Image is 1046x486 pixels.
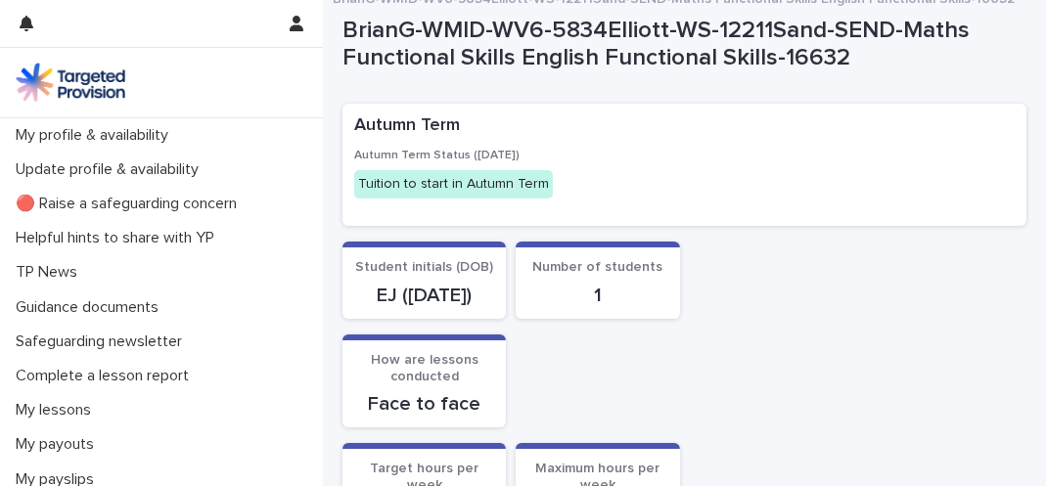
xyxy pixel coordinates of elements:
[532,260,662,274] span: Number of students
[354,284,494,307] p: EJ ([DATE])
[8,160,214,179] p: Update profile & availability
[8,195,252,213] p: 🔴 Raise a safeguarding concern
[354,170,553,199] div: Tuition to start in Autumn Term
[354,150,520,161] span: Autumn Term Status ([DATE])
[8,332,198,351] p: Safeguarding newsletter
[8,298,174,317] p: Guidance documents
[527,284,667,307] p: 1
[371,353,478,383] span: How are lessons conducted
[8,435,110,454] p: My payouts
[354,392,494,416] p: Face to face
[354,115,460,137] h2: Autumn Term
[355,260,493,274] span: Student initials (DOB)
[8,229,230,247] p: Helpful hints to share with YP
[8,126,184,145] p: My profile & availability
[8,367,205,385] p: Complete a lesson report
[8,401,107,420] p: My lessons
[8,263,93,282] p: TP News
[342,17,1019,73] p: BrianG-WMID-WV6-5834Elliott-WS-12211Sand-SEND-Maths Functional Skills English Functional Skills-1...
[16,63,125,102] img: M5nRWzHhSzIhMunXDL62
